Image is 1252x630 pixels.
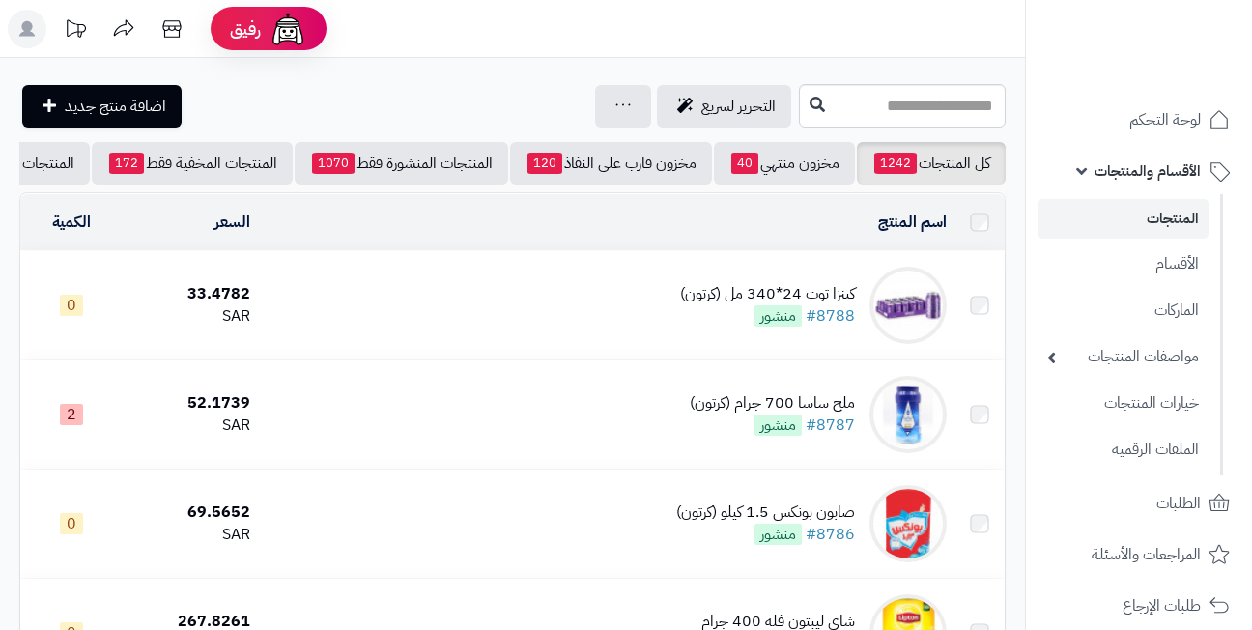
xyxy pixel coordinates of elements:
[874,153,917,174] span: 1242
[1038,429,1209,471] a: الملفات الرقمية
[129,524,250,546] div: SAR
[754,524,802,545] span: منشور
[129,392,250,415] div: 52.1739
[676,501,855,524] div: صابون بونكس 1.5 كيلو (كرتون)
[754,305,802,327] span: منشور
[129,305,250,328] div: SAR
[1038,480,1240,527] a: الطلبات
[869,485,947,562] img: صابون بونكس 1.5 كيلو (كرتون)
[510,142,712,185] a: مخزون قارب على النفاذ120
[1038,531,1240,578] a: المراجعات والأسئلة
[1129,106,1201,133] span: لوحة التحكم
[1038,199,1209,239] a: المنتجات
[1038,583,1240,629] a: طلبات الإرجاع
[657,85,791,128] a: التحرير لسريع
[714,142,855,185] a: مخزون منتهي40
[60,513,83,534] span: 0
[1038,290,1209,331] a: الماركات
[129,415,250,437] div: SAR
[731,153,758,174] span: 40
[312,153,355,174] span: 1070
[869,376,947,453] img: ملح ساسا 700 جرام (كرتون)
[1156,490,1201,517] span: الطلبات
[22,85,182,128] a: اضافة منتج جديد
[269,10,307,48] img: ai-face.png
[214,211,250,234] a: السعر
[680,283,855,305] div: كينزا توت 24*340 مل (كرتون)
[295,142,508,185] a: المنتجات المنشورة فقط1070
[869,267,947,344] img: كينزا توت 24*340 مل (كرتون)
[51,10,100,53] a: تحديثات المنصة
[857,142,1006,185] a: كل المنتجات1242
[701,95,776,118] span: التحرير لسريع
[1123,592,1201,619] span: طلبات الإرجاع
[1095,157,1201,185] span: الأقسام والمنتجات
[230,17,261,41] span: رفيق
[1038,336,1209,378] a: مواصفات المنتجات
[806,414,855,437] a: #8787
[690,392,855,415] div: ملح ساسا 700 جرام (كرتون)
[527,153,562,174] span: 120
[92,142,293,185] a: المنتجات المخفية فقط172
[806,304,855,328] a: #8788
[52,211,91,234] a: الكمية
[60,295,83,316] span: 0
[1038,97,1240,143] a: لوحة التحكم
[60,404,83,425] span: 2
[754,415,802,436] span: منشور
[1038,243,1209,285] a: الأقسام
[1092,541,1201,568] span: المراجعات والأسئلة
[65,95,166,118] span: اضافة منتج جديد
[878,211,947,234] a: اسم المنتج
[806,523,855,546] a: #8786
[109,153,144,174] span: 172
[1038,383,1209,424] a: خيارات المنتجات
[129,501,250,524] div: 69.5652
[129,283,250,305] div: 33.4782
